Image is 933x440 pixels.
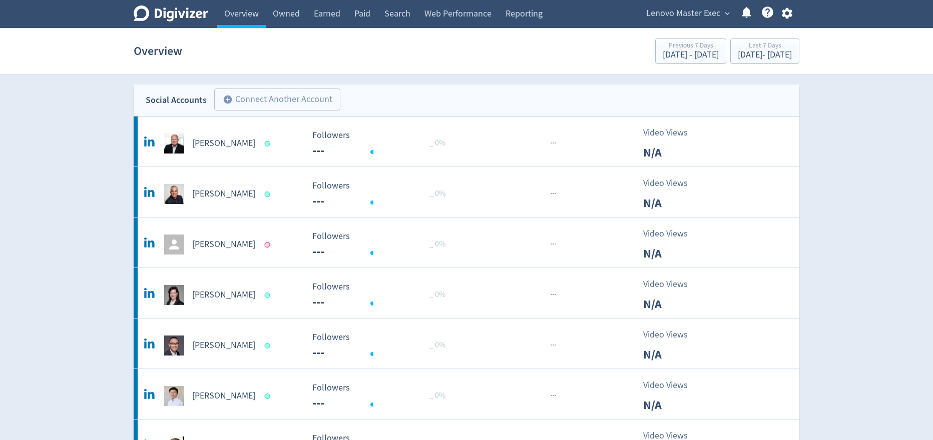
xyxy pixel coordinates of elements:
button: Lenovo Master Exec [643,5,732,21]
svg: Followers --- [307,181,457,207]
img: Eric Yu Hai undefined [164,335,184,355]
span: · [550,238,552,250]
span: · [554,187,556,200]
p: Video Views [643,126,701,139]
p: N/A [643,143,701,161]
img: George Toh undefined [164,386,184,406]
h5: [PERSON_NAME] [192,339,255,351]
p: Video Views [643,328,701,341]
p: Video Views [643,227,701,240]
svg: Followers --- [307,383,457,409]
a: [PERSON_NAME] Followers --- Followers --- _ 0%···Video ViewsN/A [134,217,799,267]
p: N/A [643,295,701,313]
h1: Overview [134,35,182,67]
img: Daryl Cromer undefined [164,133,184,153]
svg: Followers --- [307,231,457,258]
svg: Followers --- [307,332,457,359]
span: · [550,137,552,149]
h5: [PERSON_NAME] [192,188,255,200]
h5: [PERSON_NAME] [192,238,255,250]
h5: [PERSON_NAME] [192,390,255,402]
a: Emily Ketchen undefined[PERSON_NAME] Followers --- Followers --- _ 0%···Video ViewsN/A [134,268,799,318]
a: Daryl Cromer undefined[PERSON_NAME] Followers --- Followers --- _ 0%···Video ViewsN/A [134,116,799,166]
span: _ 0% [429,289,445,299]
div: Social Accounts [146,93,207,107]
span: Data last synced: 3 Sep 2025, 2:02am (AEST) [265,343,273,348]
span: _ 0% [429,239,445,249]
img: Dilip Bhatia undefined [164,184,184,204]
img: Emily Ketchen undefined [164,285,184,305]
span: · [550,187,552,200]
span: Lenovo Master Exec [646,5,720,21]
span: · [552,339,554,351]
a: Dilip Bhatia undefined[PERSON_NAME] Followers --- Followers --- _ 0%···Video ViewsN/A [134,167,799,217]
span: add_circle [223,94,233,104]
p: Video Views [643,378,701,392]
span: expand_more [723,9,732,18]
span: Data last synced: 3 Sep 2025, 11:02am (AEST) [265,393,273,399]
div: [DATE] - [DATE] [663,50,719,59]
span: Data last synced: 3 Sep 2025, 1:01pm (AEST) [265,141,273,146]
span: _ 0% [429,340,445,350]
span: · [550,288,552,301]
span: · [552,238,554,250]
span: · [552,389,554,402]
a: Connect Another Account [207,90,340,110]
svg: Followers --- [307,130,457,157]
button: Connect Another Account [214,88,340,110]
span: _ 0% [429,390,445,400]
p: N/A [643,244,701,262]
svg: Followers --- [307,282,457,308]
span: Data last synced: 2 Sep 2025, 7:02pm (AEST) [265,242,273,247]
span: · [552,137,554,149]
p: N/A [643,345,701,363]
span: _ 0% [429,138,445,148]
a: George Toh undefined[PERSON_NAME] Followers --- Followers --- _ 0%···Video ViewsN/A [134,369,799,419]
span: · [550,339,552,351]
span: · [552,187,554,200]
span: _ 0% [429,188,445,198]
span: · [554,339,556,351]
a: Eric Yu Hai undefined[PERSON_NAME] Followers --- Followers --- _ 0%···Video ViewsN/A [134,318,799,368]
h5: [PERSON_NAME] [192,289,255,301]
span: Data last synced: 3 Sep 2025, 1:01am (AEST) [265,292,273,298]
span: · [554,389,556,402]
span: · [552,288,554,301]
div: Previous 7 Days [663,42,719,50]
span: · [550,389,552,402]
button: Last 7 Days[DATE]- [DATE] [730,38,799,63]
div: [DATE] - [DATE] [738,50,792,59]
span: Data last synced: 3 Sep 2025, 6:01am (AEST) [265,191,273,197]
p: N/A [643,396,701,414]
div: Last 7 Days [738,42,792,50]
span: · [554,137,556,149]
span: · [554,238,556,250]
p: N/A [643,194,701,212]
p: Video Views [643,277,701,291]
p: Video Views [643,176,701,190]
span: · [554,288,556,301]
h5: [PERSON_NAME] [192,137,255,149]
button: Previous 7 Days[DATE] - [DATE] [655,38,726,63]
